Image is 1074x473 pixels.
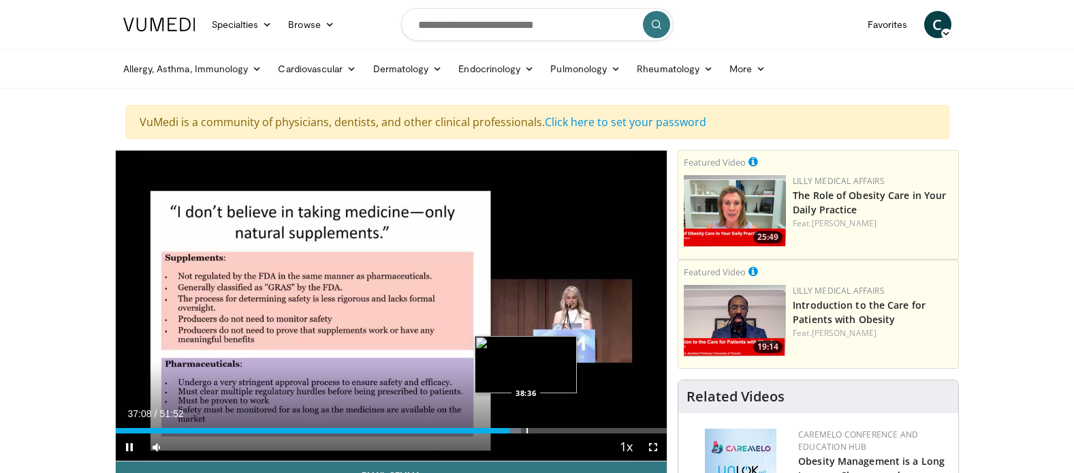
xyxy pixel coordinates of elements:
a: 19:14 [684,285,786,356]
span: 25:49 [753,231,783,243]
a: The Role of Obesity Care in Your Daily Practice [793,189,946,216]
a: Introduction to the Care for Patients with Obesity [793,299,926,326]
a: Cardiovascular [270,55,364,82]
span: 51:52 [159,408,183,419]
a: [PERSON_NAME] [812,327,876,339]
span: / [155,408,157,419]
div: Progress Bar [116,428,667,433]
a: 25:49 [684,175,786,247]
h4: Related Videos [686,388,785,405]
div: Feat. [793,327,953,339]
a: Lilly Medical Affairs [793,285,885,296]
img: acc2e291-ced4-4dd5-b17b-d06994da28f3.png.150x105_q85_crop-smart_upscale.png [684,285,786,356]
button: Playback Rate [612,433,639,461]
button: Mute [143,433,170,461]
button: Pause [116,433,143,461]
span: 19:14 [753,341,783,353]
a: More [721,55,774,82]
div: VuMedi is a community of physicians, dentists, and other clinical professionals. [125,105,949,139]
input: Search topics, interventions [401,8,674,41]
a: Click here to set your password [545,115,706,129]
img: VuMedi Logo [123,18,195,31]
a: Allergy, Asthma, Immunology [115,55,270,82]
span: 37:08 [128,408,152,419]
a: Pulmonology [542,55,629,82]
video-js: Video Player [116,151,667,461]
a: Endocrinology [450,55,542,82]
a: Favorites [859,11,916,38]
div: Feat. [793,217,953,230]
a: Dermatology [365,55,451,82]
small: Featured Video [684,156,746,168]
small: Featured Video [684,266,746,278]
img: image.jpeg [475,336,577,393]
img: e1208b6b-349f-4914-9dd7-f97803bdbf1d.png.150x105_q85_crop-smart_upscale.png [684,175,786,247]
a: Lilly Medical Affairs [793,175,885,187]
a: Rheumatology [629,55,721,82]
a: [PERSON_NAME] [812,217,876,229]
a: CaReMeLO Conference and Education Hub [798,429,918,453]
a: Browse [280,11,343,38]
button: Fullscreen [639,433,667,461]
a: Specialties [204,11,281,38]
a: C [924,11,951,38]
